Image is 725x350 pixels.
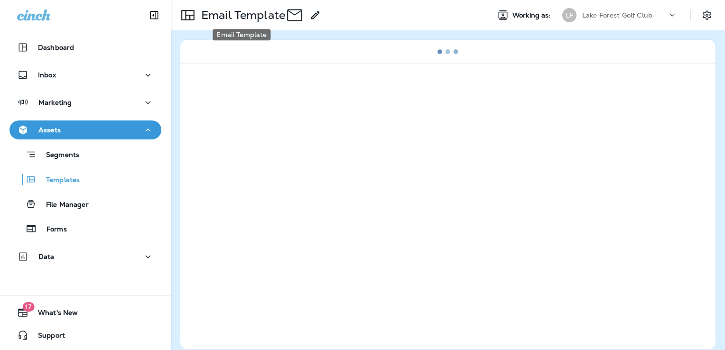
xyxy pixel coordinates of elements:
[9,303,161,322] button: 17What's New
[38,44,74,51] p: Dashboard
[562,8,576,22] div: LF
[9,219,161,239] button: Forms
[38,126,61,134] p: Assets
[9,247,161,266] button: Data
[38,71,56,79] p: Inbox
[38,253,55,260] p: Data
[582,11,652,19] p: Lake Forest Golf Club
[9,169,161,189] button: Templates
[141,6,167,25] button: Collapse Sidebar
[9,144,161,165] button: Segments
[9,326,161,345] button: Support
[28,309,78,320] span: What's New
[9,65,161,84] button: Inbox
[9,194,161,214] button: File Manager
[9,93,161,112] button: Marketing
[28,332,65,343] span: Support
[512,11,553,19] span: Working as:
[37,176,80,185] p: Templates
[9,120,161,139] button: Assets
[38,99,72,106] p: Marketing
[213,29,270,40] div: Email Template
[37,201,89,210] p: File Manager
[698,7,716,24] button: Settings
[37,225,67,234] p: Forms
[9,38,161,57] button: Dashboard
[197,8,285,22] p: Email Template
[37,151,79,160] p: Segments
[22,302,34,312] span: 17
